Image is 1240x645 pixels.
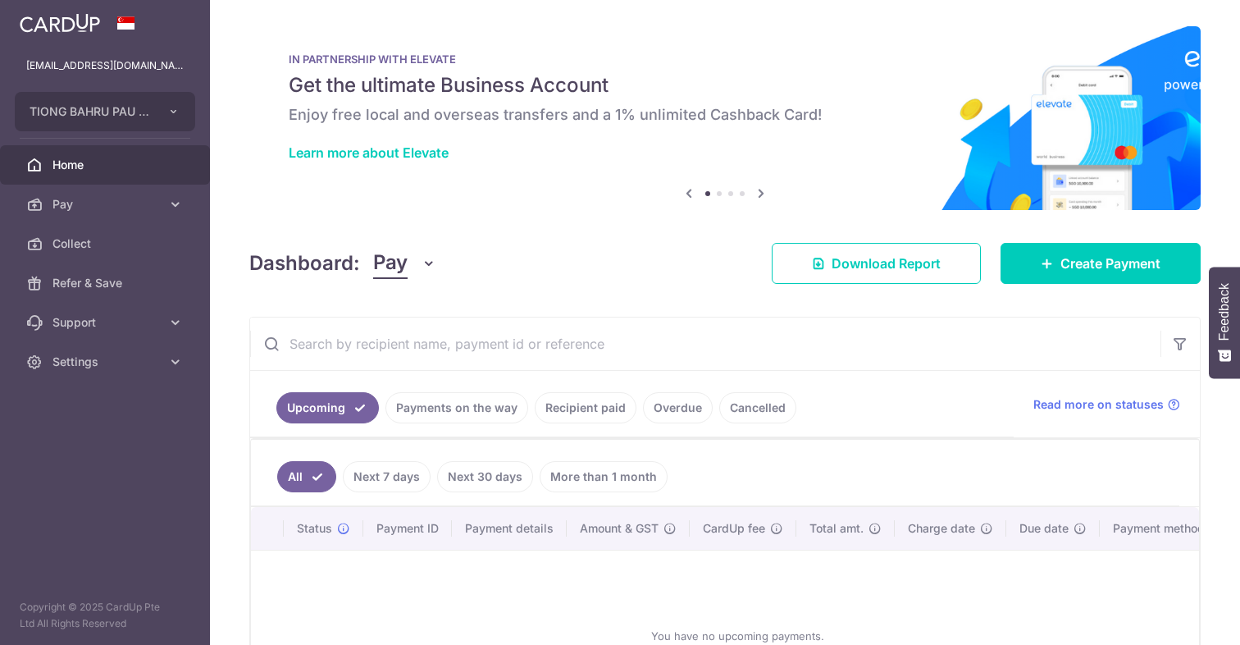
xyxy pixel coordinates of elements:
a: Read more on statuses [1033,396,1180,413]
button: Feedback - Show survey [1209,267,1240,378]
span: Download Report [832,254,941,273]
span: Status [297,520,332,537]
span: Total amt. [809,520,864,537]
img: CardUp [20,13,100,33]
img: Renovation banner [249,26,1201,210]
th: Payment details [452,507,567,550]
span: Home [52,157,161,173]
h6: Enjoy free local and overseas transfers and a 1% unlimited Cashback Card! [289,105,1161,125]
h5: Get the ultimate Business Account [289,72,1161,98]
a: Download Report [772,243,981,284]
a: Next 30 days [437,461,533,492]
span: Due date [1019,520,1069,537]
a: Upcoming [276,392,379,423]
span: Collect [52,236,161,252]
button: Pay [373,248,436,279]
span: Charge date [908,520,975,537]
a: Recipient paid [535,392,636,423]
span: CardUp fee [703,520,765,537]
p: [EMAIL_ADDRESS][DOMAIN_NAME] [26,57,184,74]
span: Read more on statuses [1033,396,1164,413]
a: All [277,461,336,492]
a: Cancelled [719,392,796,423]
h4: Dashboard: [249,249,360,278]
span: TIONG BAHRU PAU PTE LTD [30,103,151,120]
span: Pay [373,248,408,279]
span: Settings [52,354,161,370]
a: Learn more about Elevate [289,144,449,161]
a: Payments on the way [385,392,528,423]
span: Amount & GST [580,520,659,537]
a: More than 1 month [540,461,668,492]
input: Search by recipient name, payment id or reference [250,318,1160,370]
span: Feedback [1217,283,1232,341]
a: Next 7 days [343,461,431,492]
a: Create Payment [1001,243,1201,284]
a: Overdue [643,392,713,423]
th: Payment ID [363,507,452,550]
span: Pay [52,196,161,213]
span: Refer & Save [52,275,161,291]
button: TIONG BAHRU PAU PTE LTD [15,92,195,131]
th: Payment method [1100,507,1224,550]
span: Create Payment [1060,254,1160,273]
p: IN PARTNERSHIP WITH ELEVATE [289,53,1161,66]
span: Support [52,314,161,331]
